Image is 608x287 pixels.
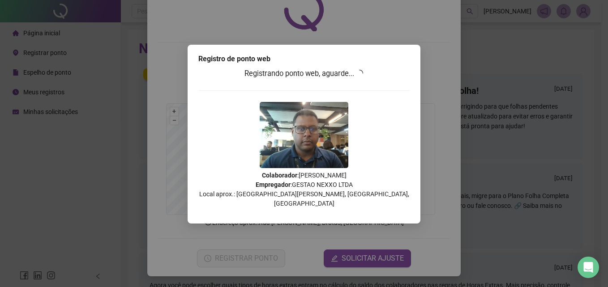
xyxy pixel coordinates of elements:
[578,257,599,278] div: Open Intercom Messenger
[262,172,297,179] strong: Colaborador
[356,70,363,77] span: loading
[198,68,410,80] h3: Registrando ponto web, aguarde...
[256,181,291,188] strong: Empregador
[198,171,410,208] p: : [PERSON_NAME] : GESTAO NEXXO LTDA Local aprox.: [GEOGRAPHIC_DATA][PERSON_NAME], [GEOGRAPHIC_DAT...
[198,54,410,64] div: Registro de ponto web
[260,102,348,168] img: 9k=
